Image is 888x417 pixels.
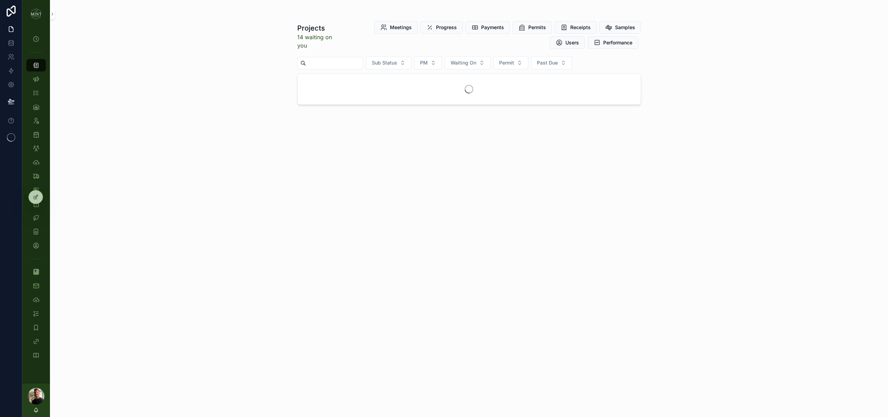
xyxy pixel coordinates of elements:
button: Meetings [374,21,418,34]
button: Select Button [493,56,528,69]
span: Payments [481,24,504,31]
span: Performance [603,39,632,46]
button: Progress [420,21,463,34]
span: Waiting On [451,59,476,66]
button: Samples [599,21,641,34]
button: Select Button [531,56,572,69]
span: Progress [436,24,457,31]
span: Meetings [390,24,412,31]
button: Performance [588,36,638,49]
a: 14 waiting on you [297,33,336,50]
span: Samples [615,24,635,31]
img: App logo [31,8,42,19]
span: Sub Status [372,59,397,66]
button: Select Button [445,56,490,69]
button: Receipts [555,21,597,34]
span: Permits [528,24,546,31]
span: Receipts [570,24,591,31]
button: Select Button [414,56,442,69]
span: PM [420,59,428,66]
span: Users [565,39,579,46]
button: Users [550,36,585,49]
button: Select Button [366,56,411,69]
span: Past Due [537,59,558,66]
h1: Projects [297,23,336,33]
span: Permit [499,59,514,66]
button: Payments [466,21,510,34]
button: Permits [513,21,552,34]
div: scrollable content [22,28,50,371]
